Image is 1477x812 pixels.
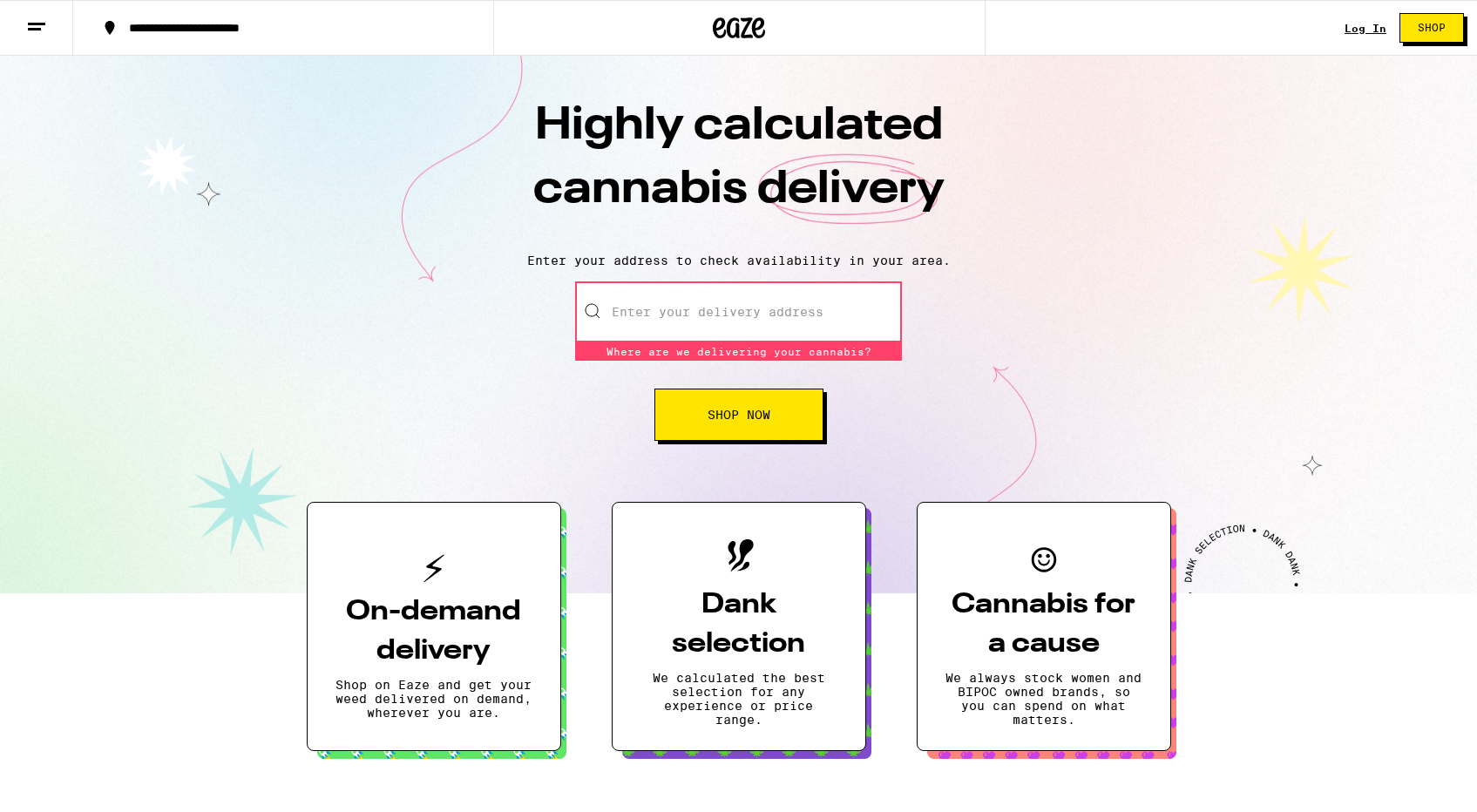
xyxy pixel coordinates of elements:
[708,409,770,421] span: Shop Now
[434,95,1044,240] h1: Highly calculated cannabis delivery
[575,342,902,361] div: Where are we delivering your cannabis?
[945,585,1142,664] h3: Cannabis for a cause
[917,502,1171,751] button: Cannabis for a causeWe always stock women and BIPOC owned brands, so you can spend on what matters.
[612,502,866,751] button: Dank selectionWe calculated the best selection for any experience or price range.
[945,671,1142,727] p: We always stock women and BIPOC owned brands, so you can spend on what matters.
[1399,13,1464,43] button: Shop
[640,671,837,727] p: We calculated the best selection for any experience or price range.
[335,592,532,671] h3: On-demand delivery
[640,585,837,664] h3: Dank selection
[335,678,532,720] p: Shop on Eaze and get your weed delivered on demand, wherever you are.
[1418,23,1446,33] span: Shop
[17,254,1460,267] p: Enter your address to check availability in your area.
[654,389,823,441] button: Shop Now
[307,502,561,751] button: On-demand deliveryShop on Eaze and get your weed delivered on demand, wherever you are.
[575,281,902,342] input: Enter your delivery address
[10,12,125,26] span: Hi. Need any help?
[1345,23,1386,34] a: Log In
[1386,13,1477,43] a: Shop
